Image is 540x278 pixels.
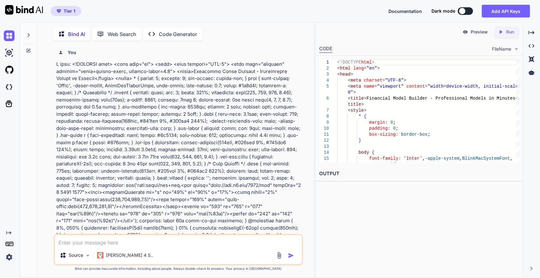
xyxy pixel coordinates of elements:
span: Tier 1 [64,8,75,14]
span: charset [364,78,382,83]
span: = [382,78,385,83]
button: Documentation [388,8,422,15]
img: chat [4,30,15,41]
div: 4 [319,77,329,83]
div: 12 [319,138,329,144]
img: githubLight [4,65,15,75]
div: CODE [319,45,332,53]
span: > [364,96,366,101]
span: <!DOCTYPE [337,60,361,65]
span: 'Inter' [404,156,422,161]
span: < [348,96,350,101]
span: > [377,66,380,71]
div: 7 [319,108,329,114]
p: Code Generator [159,30,197,38]
span: = [425,84,427,89]
div: 3 [319,71,329,77]
span: < [337,66,340,71]
span: = [374,84,377,89]
div: 8 [319,114,329,120]
h2: OUTPUT [315,166,523,181]
span: meta [351,78,361,83]
span: < [337,72,340,77]
span: border-box [401,132,427,137]
span: ; [396,162,398,167]
span: , [459,156,462,161]
span: lang [353,66,364,71]
span: > [351,72,353,77]
span: sans-serif [369,162,396,167]
img: attachment [276,252,283,259]
div: 9 [319,120,329,126]
span: "width=device-width, initial-scale=1. [427,84,526,89]
div: 15 [319,156,329,162]
span: style [351,108,364,113]
span: html [340,66,351,71]
span: "UTF-8" [385,78,404,83]
span: , [510,156,512,161]
span: { [372,150,374,155]
button: Add API Keys [482,5,530,17]
span: </ [515,96,521,101]
span: ; [396,126,398,131]
span: < [348,78,350,83]
span: -apple-system [425,156,459,161]
div: 14 [319,150,329,156]
span: 0 [393,126,395,131]
div: 10 [319,126,329,132]
h6: You [68,49,76,56]
span: font-family: [369,156,401,161]
span: content [406,84,425,89]
span: > [364,108,366,113]
img: icon [288,252,294,259]
span: > [404,78,406,83]
span: meta [351,84,361,89]
span: "viewport" [377,84,404,89]
span: Documentation [388,9,422,14]
span: > [353,90,356,95]
img: Claude 4 Sonnet [97,252,103,258]
span: ; [427,132,430,137]
span: name [364,84,375,89]
span: = [364,66,366,71]
div: 1 [319,59,329,65]
span: Financial Model Builder - Professional Models in M [366,96,499,101]
span: FileName [492,46,511,52]
span: padding: [369,126,390,131]
span: > [361,102,363,107]
p: Preview [471,29,488,35]
span: "en" [366,66,377,71]
p: Run [506,29,514,35]
span: margin: [369,120,388,125]
span: title [351,96,364,101]
span: title [348,102,361,107]
div: 5 [319,83,329,90]
span: body [358,150,369,155]
span: > [372,60,374,65]
img: Pick Models [85,253,90,258]
div: 2 [319,65,329,71]
p: Web Search [108,30,136,38]
span: Dark mode [431,8,455,14]
span: } [358,138,361,143]
img: ai-studio [4,47,15,58]
span: head [340,72,351,77]
p: Source [69,252,83,258]
span: box-sizing: [369,132,398,137]
img: chevron down [514,46,519,52]
span: 0 [390,120,393,125]
img: preview [462,29,468,35]
img: Bind AI [5,5,43,15]
span: < [348,84,350,89]
div: 13 [319,144,329,150]
span: 0" [348,90,353,95]
span: { [364,114,366,119]
span: , [422,156,425,161]
span: BlinkMacSystemFont [462,156,510,161]
p: Bind can provide inaccurate information, including about people. Always double-check its answers.... [54,266,303,271]
img: darkCloudIdeIcon [4,82,15,92]
span: ; [393,120,395,125]
div: 6 [319,96,329,102]
span: html [361,60,372,65]
button: premiumTier 1 [51,6,81,16]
